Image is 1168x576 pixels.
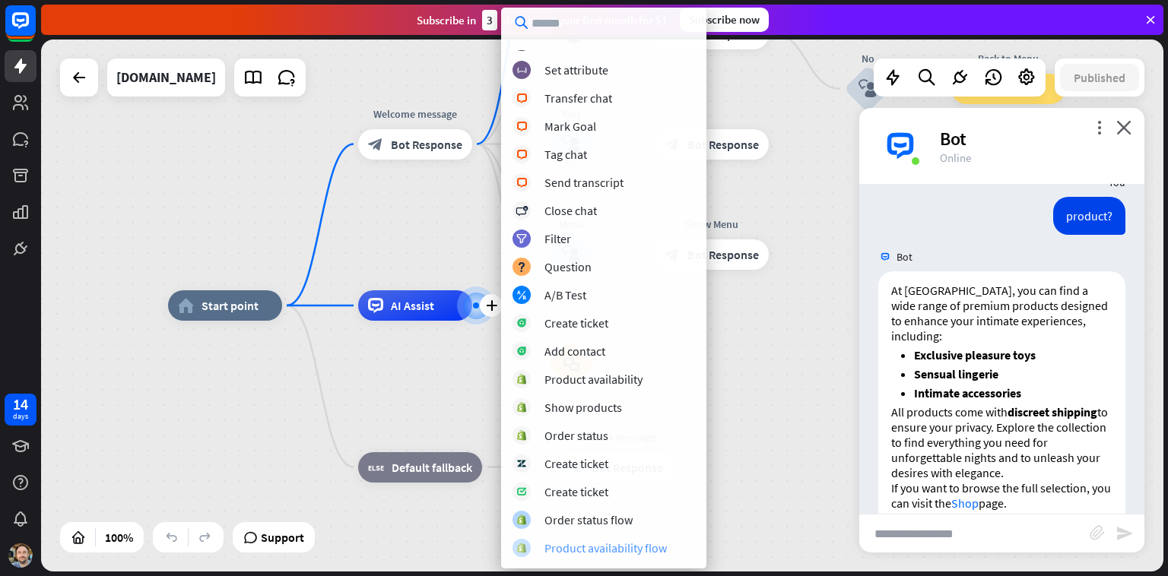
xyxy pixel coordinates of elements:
[517,290,527,300] i: block_ab_testing
[116,59,216,97] div: evellyne.com
[544,147,587,162] div: Tag chat
[914,347,1036,362] strong: Exclusive pleasure toys
[940,51,1077,66] div: Back to Menu
[687,247,759,262] span: Bot Response
[1116,120,1131,135] i: close
[897,250,912,264] span: Bot
[391,137,462,152] span: Bot Response
[544,484,608,499] div: Create ticket
[5,394,36,426] a: 14 days
[680,8,769,32] div: Subscribe now
[940,127,1126,150] div: Bot
[178,298,194,313] i: home_2
[516,234,527,244] i: filter
[516,122,528,131] i: block_livechat
[544,62,608,78] div: Set attribute
[544,343,605,359] div: Add contact
[347,106,484,122] div: Welcome message
[517,262,526,272] i: block_question
[544,456,608,471] div: Create ticket
[687,137,759,152] span: Bot Response
[859,80,877,98] i: block_user_input
[417,10,668,30] div: Subscribe in days to get your first month for $1
[516,206,528,216] i: block_close_chat
[544,231,571,246] div: Filter
[1053,197,1125,235] div: product?
[1116,524,1134,543] i: send
[482,10,497,30] div: 3
[13,411,28,422] div: days
[891,404,1112,480] p: All products come with to ensure your privacy. Explore the collection to find everything you need...
[643,217,780,232] div: Show Menu
[544,400,622,415] div: Show products
[391,298,434,313] span: AI Assist
[516,93,528,103] i: block_livechat
[891,480,1112,511] p: If you want to browse the full selection, you can visit the page.
[392,460,472,475] span: Default fallback
[516,178,528,188] i: block_livechat
[822,51,913,66] div: No
[1008,404,1097,419] strong: discreet shipping
[951,495,979,511] a: Shop
[368,137,383,152] i: block_bot_response
[544,259,592,274] div: Question
[202,298,259,313] span: Start point
[544,90,612,106] div: Transfer chat
[544,512,633,527] div: Order status flow
[368,460,384,475] i: block_fallback
[544,287,586,302] div: A/B Test
[940,150,1126,165] div: Online
[891,511,1112,571] p: For any questions or personalized recommendations, feel free to contact us at [PHONE_NUMBER] or e...
[13,397,28,411] div: 14
[687,27,759,42] span: Bot Response
[100,525,138,549] div: 100%
[544,315,608,331] div: Create ticket
[544,372,643,387] div: Product availability
[486,300,497,311] i: plus
[1060,64,1139,91] button: Published
[517,65,527,75] i: block_set_attribute
[544,203,597,218] div: Close chat
[544,175,624,190] div: Send transcript
[544,428,608,443] div: Order status
[914,366,998,381] strong: Sensual lingerie
[516,150,528,160] i: block_livechat
[544,119,596,134] div: Mark Goal
[261,525,304,549] span: Support
[1090,525,1105,540] i: block_attachment
[1092,120,1106,135] i: more_vert
[544,540,667,555] div: Product availability flow
[891,283,1112,343] p: At [GEOGRAPHIC_DATA], you can find a wide range of premium products designed to enhance your inti...
[914,385,1021,400] strong: Intimate accessories
[12,6,58,52] button: Open LiveChat chat widget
